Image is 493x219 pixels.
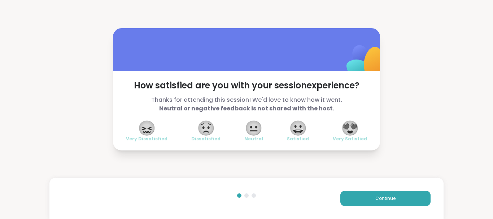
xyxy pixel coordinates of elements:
span: Continue [375,195,396,202]
span: Very Dissatisfied [126,136,167,142]
span: 😖 [138,122,156,135]
span: 😀 [289,122,307,135]
span: 😟 [197,122,215,135]
span: 😍 [341,122,359,135]
span: How satisfied are you with your session experience? [126,80,367,91]
img: ShareWell Logomark [330,26,401,98]
span: Dissatisfied [191,136,221,142]
b: Neutral or negative feedback is not shared with the host. [159,104,334,113]
span: 😐 [245,122,263,135]
span: Satisfied [287,136,309,142]
span: Very Satisfied [333,136,367,142]
span: Thanks for attending this session! We'd love to know how it went. [126,96,367,113]
button: Continue [340,191,431,206]
span: Neutral [244,136,263,142]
